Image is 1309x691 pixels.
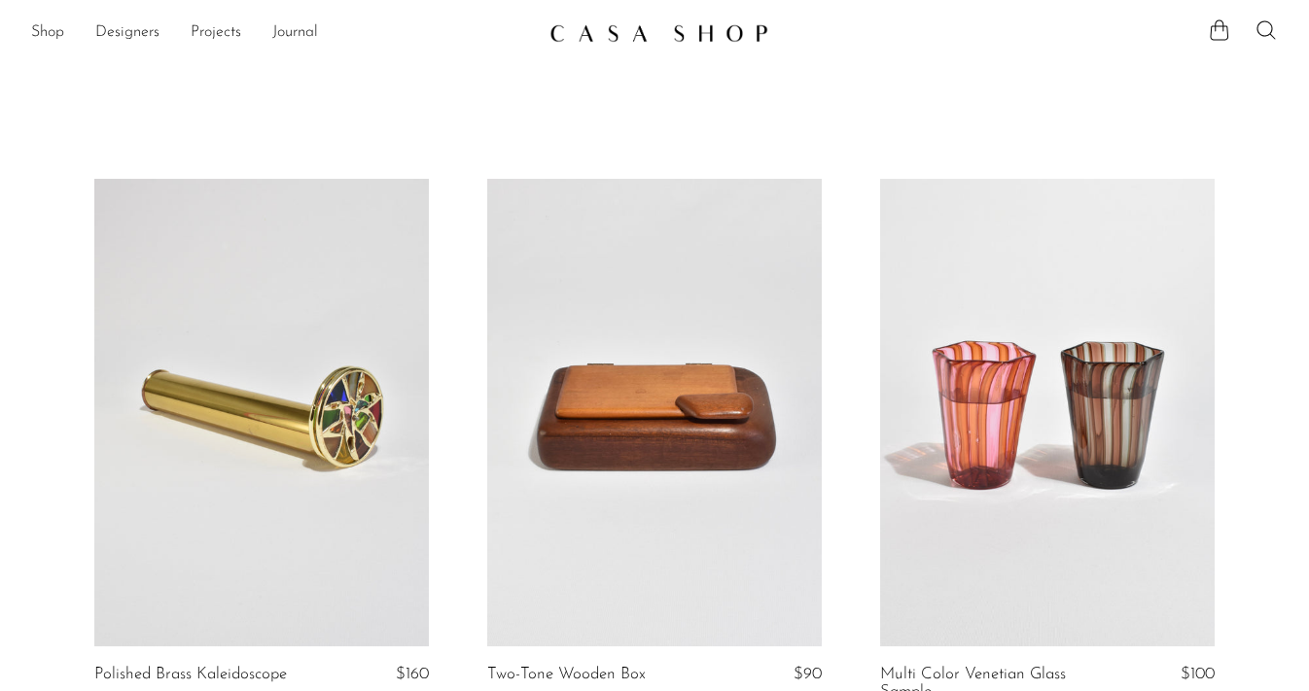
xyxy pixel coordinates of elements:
[487,666,646,683] a: Two-Tone Wooden Box
[396,666,429,682] span: $160
[31,17,534,50] ul: NEW HEADER MENU
[95,20,159,46] a: Designers
[31,20,64,46] a: Shop
[1181,666,1215,682] span: $100
[31,17,534,50] nav: Desktop navigation
[272,20,318,46] a: Journal
[94,666,287,683] a: Polished Brass Kaleidoscope
[191,20,241,46] a: Projects
[794,666,822,682] span: $90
